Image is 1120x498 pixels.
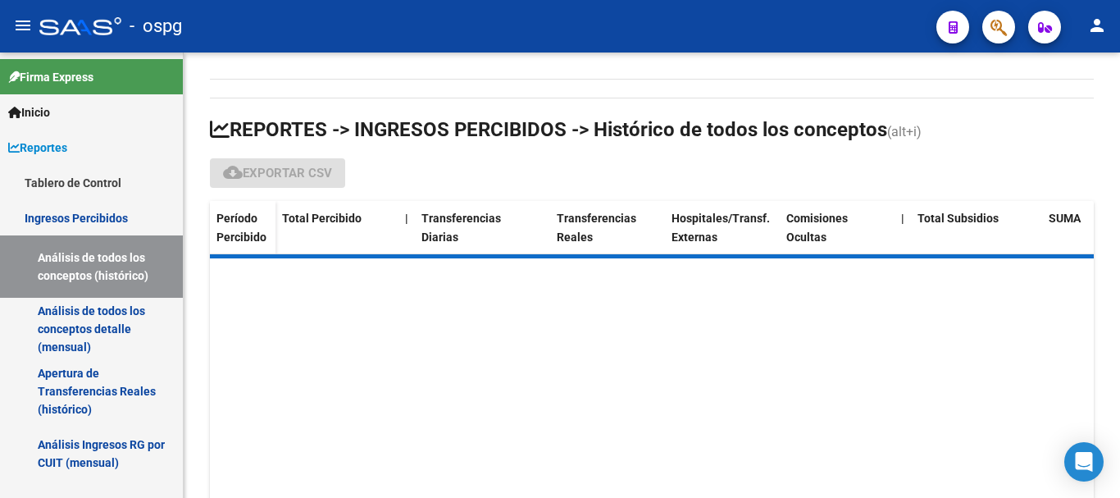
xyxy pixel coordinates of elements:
[887,124,922,139] span: (alt+i)
[216,212,266,244] span: Período Percibido
[1064,442,1104,482] div: Open Intercom Messenger
[665,201,780,270] datatable-header-cell: Hospitales/Transf. Externas
[911,201,1026,270] datatable-header-cell: Total Subsidios
[421,212,501,244] span: Transferencias Diarias
[282,212,362,225] span: Total Percibido
[210,201,275,270] datatable-header-cell: Período Percibido
[275,201,398,270] datatable-header-cell: Total Percibido
[405,212,408,225] span: |
[1049,212,1081,225] span: SUMA
[13,16,33,35] mat-icon: menu
[786,212,848,244] span: Comisiones Ocultas
[557,212,636,244] span: Transferencias Reales
[223,162,243,182] mat-icon: cloud_download
[223,166,332,180] span: Exportar CSV
[1087,16,1107,35] mat-icon: person
[780,201,895,270] datatable-header-cell: Comisiones Ocultas
[672,212,770,244] span: Hospitales/Transf. Externas
[398,201,415,270] datatable-header-cell: |
[8,139,67,157] span: Reportes
[8,68,93,86] span: Firma Express
[415,201,530,270] datatable-header-cell: Transferencias Diarias
[130,8,182,44] span: - ospg
[895,201,911,270] datatable-header-cell: |
[210,118,887,141] span: REPORTES -> INGRESOS PERCIBIDOS -> Histórico de todos los conceptos
[210,158,345,188] button: Exportar CSV
[901,212,904,225] span: |
[917,212,999,225] span: Total Subsidios
[550,201,665,270] datatable-header-cell: Transferencias Reales
[8,103,50,121] span: Inicio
